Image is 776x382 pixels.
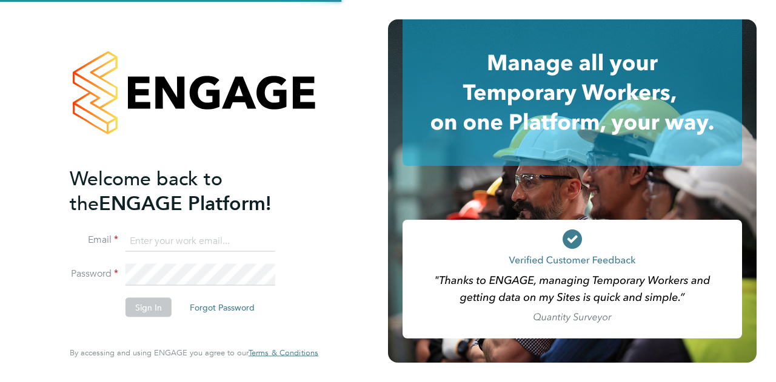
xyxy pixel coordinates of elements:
[70,347,318,358] span: By accessing and using ENGAGE you agree to our
[125,298,172,317] button: Sign In
[70,166,306,216] h2: ENGAGE Platform!
[125,230,275,252] input: Enter your work email...
[70,268,118,280] label: Password
[249,348,318,358] a: Terms & Conditions
[180,298,264,317] button: Forgot Password
[70,234,118,246] label: Email
[70,166,222,215] span: Welcome back to the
